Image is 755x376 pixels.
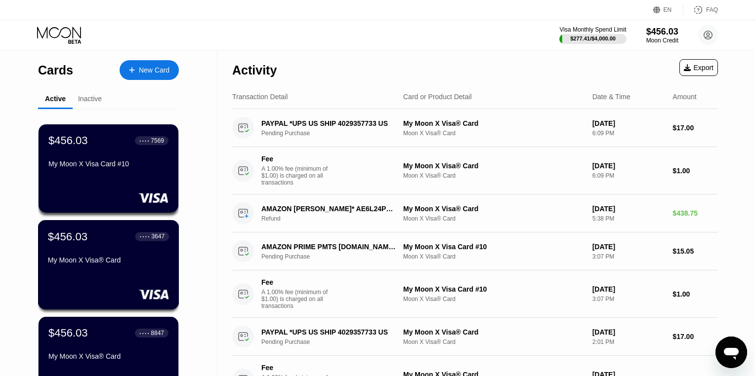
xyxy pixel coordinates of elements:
[232,147,718,194] div: FeeA 1.00% fee (minimum of $1.00) is charged on all transactionsMy Moon X Visa® CardMoon X Visa® ...
[48,352,168,360] div: My Moon X Visa® Card
[672,247,718,255] div: $15.05
[232,232,718,270] div: AMAZON PRIME PMTS [DOMAIN_NAME][URL]Pending PurchaseMy Moon X Visa Card #10Moon X Visa® Card[DATE...
[672,167,718,175] div: $1.00
[592,285,665,293] div: [DATE]
[679,59,718,76] div: Export
[261,338,408,345] div: Pending Purchase
[672,93,696,101] div: Amount
[403,119,585,127] div: My Moon X Visa® Card
[403,162,585,170] div: My Moon X Visa® Card
[403,215,585,222] div: Moon X Visa® Card
[139,139,149,142] div: ● ● ● ●
[684,64,713,72] div: Export
[38,63,73,77] div: Cards
[706,6,718,13] div: FAQ
[403,285,585,293] div: My Moon X Visa Card #10
[715,337,747,368] iframe: Button to launch messaging window, conversation in progress
[39,124,178,213] div: $456.03● ● ● ●7569My Moon X Visa Card #10
[232,270,718,318] div: FeeA 1.00% fee (minimum of $1.00) is charged on all transactionsMy Moon X Visa Card #10Moon X Vis...
[672,333,718,340] div: $17.00
[592,93,630,101] div: Date & Time
[403,328,585,336] div: My Moon X Visa® Card
[78,95,102,103] div: Inactive
[664,6,672,13] div: EN
[151,330,164,337] div: 8847
[559,26,626,33] div: Visa Monthly Spend Limit
[261,364,331,372] div: Fee
[592,205,665,213] div: [DATE]
[403,130,585,137] div: Moon X Visa® Card
[592,130,665,137] div: 6:09 PM
[653,5,683,15] div: EN
[592,296,665,302] div: 3:07 PM
[403,338,585,345] div: Moon X Visa® Card
[261,130,408,137] div: Pending Purchase
[261,215,408,222] div: Refund
[151,137,164,144] div: 7569
[403,243,585,251] div: My Moon X Visa Card #10
[139,66,169,75] div: New Card
[120,60,179,80] div: New Card
[261,205,398,213] div: AMAZON [PERSON_NAME]* AE6L24PW3 [GEOGRAPHIC_DATA] [GEOGRAPHIC_DATA]
[48,230,87,243] div: $456.03
[683,5,718,15] div: FAQ
[151,233,165,240] div: 3647
[403,172,585,179] div: Moon X Visa® Card
[232,318,718,356] div: PAYPAL *UPS US SHIP 4029357733 USPending PurchaseMy Moon X Visa® CardMoon X Visa® Card[DATE]2:01 ...
[232,109,718,147] div: PAYPAL *UPS US SHIP 4029357733 USPending PurchaseMy Moon X Visa® CardMoon X Visa® Card[DATE]6:09 ...
[403,253,585,260] div: Moon X Visa® Card
[592,328,665,336] div: [DATE]
[232,63,277,77] div: Activity
[232,93,288,101] div: Transaction Detail
[672,209,718,217] div: $438.75
[48,134,88,147] div: $456.03
[672,290,718,298] div: $1.00
[646,37,678,44] div: Moon Credit
[570,36,616,41] div: $277.41 / $4,000.00
[261,119,398,127] div: PAYPAL *UPS US SHIP 4029357733 US
[646,27,678,44] div: $456.03Moon Credit
[559,26,626,44] div: Visa Monthly Spend Limit$277.41/$4,000.00
[592,119,665,127] div: [DATE]
[140,235,150,238] div: ● ● ● ●
[403,296,585,302] div: Moon X Visa® Card
[232,194,718,232] div: AMAZON [PERSON_NAME]* AE6L24PW3 [GEOGRAPHIC_DATA] [GEOGRAPHIC_DATA]RefundMy Moon X Visa® CardMoon...
[672,124,718,132] div: $17.00
[261,165,336,186] div: A 1.00% fee (minimum of $1.00) is charged on all transactions
[592,253,665,260] div: 3:07 PM
[592,162,665,170] div: [DATE]
[261,289,336,309] div: A 1.00% fee (minimum of $1.00) is charged on all transactions
[48,160,168,168] div: My Moon X Visa Card #10
[592,243,665,251] div: [DATE]
[45,95,66,103] div: Active
[403,205,585,213] div: My Moon X Visa® Card
[261,278,331,286] div: Fee
[646,27,678,37] div: $456.03
[261,155,331,163] div: Fee
[592,215,665,222] div: 5:38 PM
[261,243,398,251] div: AMAZON PRIME PMTS [DOMAIN_NAME][URL]
[592,172,665,179] div: 6:09 PM
[261,253,408,260] div: Pending Purchase
[592,338,665,345] div: 2:01 PM
[48,327,88,339] div: $456.03
[48,256,169,264] div: My Moon X Visa® Card
[261,328,398,336] div: PAYPAL *UPS US SHIP 4029357733 US
[403,93,472,101] div: Card or Product Detail
[39,221,178,309] div: $456.03● ● ● ●3647My Moon X Visa® Card
[139,332,149,335] div: ● ● ● ●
